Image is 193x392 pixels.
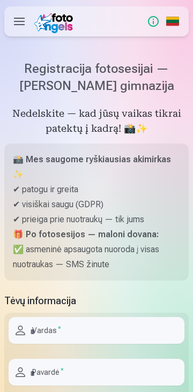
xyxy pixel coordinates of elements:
[13,212,180,227] p: ✔ prieiga prie nuotraukų — tik jums
[13,154,171,179] strong: 📸 Mes saugome ryškiausias akimirkas ✨
[13,242,180,272] p: ✅ asmeninė apsaugota nuoroda į visas nuotraukas — SMS žinute
[13,229,159,239] strong: 🎁 Po fotosesijos — maloni dovana:
[13,197,180,212] p: ✔ visiškai saugu (GDPR)
[4,107,189,137] h5: Nedelskite — kad jūsų vaikas tikrai patektų į kadrą! 📸✨
[4,293,189,308] h5: Tėvų informacija
[4,60,189,94] h1: Registracija fotosesijai — [PERSON_NAME] gimnazija
[13,182,180,197] p: ✔ patogu ir greita
[163,6,182,36] a: Global
[34,10,77,33] img: /fa2
[144,6,163,36] button: Info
